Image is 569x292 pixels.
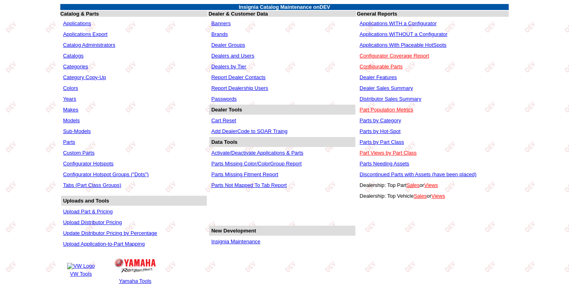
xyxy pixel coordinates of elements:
[63,198,109,204] b: Uploads and Tools
[63,230,157,236] a: Update Distributor Pricing by Percentage
[211,96,237,102] a: Passwords
[63,219,122,225] a: Upload Distributor Pricing
[63,64,88,70] a: Categories
[211,74,266,80] a: Report Dealer Contacts
[63,128,91,134] a: Sub-Models
[60,4,509,10] td: Insignia Catalog Maintenance on
[63,42,115,48] a: Catalog Administrators
[360,96,422,102] a: Distributor Sales Summary
[360,161,409,167] a: Parts Needing Assets
[358,191,508,201] td: Dealership: Top Vehicle or
[211,139,238,145] b: Data Tools
[211,182,287,188] a: Parts Not Mapped To Tab Report
[360,171,477,177] a: Discontinued Parts with Assets (have been placed)
[360,139,404,145] a: Parts by Part Class
[63,117,80,123] a: Models
[211,31,228,37] a: Brands
[360,117,401,123] a: Parts by Category
[208,11,268,17] b: Dealer & Customer Data
[211,64,246,70] a: Dealers by Tier
[406,182,420,188] a: Sales
[360,64,403,70] a: Configurable Parts
[360,74,397,80] a: Dealer Features
[63,182,121,188] a: Tabs (Part Class Groups)
[67,263,95,269] img: VW Logo
[431,193,445,199] a: Views
[211,238,260,244] a: Insignia Maintenance
[63,161,113,167] a: Configurator Hotspots
[211,228,256,234] b: New Development
[211,85,268,91] a: Report Dealership Users
[63,209,113,215] a: Upload Part & Pricing
[211,171,278,177] a: Parts Missing Fitment Report
[67,270,95,277] td: VW Tools
[360,20,437,26] a: Applications WITH a Configurator
[211,161,301,167] a: Parts Missing Color/ColorGroup Report
[115,258,155,272] img: Yamaha Logo
[63,241,145,247] a: Upload Application-to-Part Mapping
[414,193,427,199] a: Sales
[63,150,95,156] a: Custom Parts
[211,128,287,134] a: Add DealerCode to SOAR Traing
[357,11,397,17] b: General Reports
[63,53,83,59] a: Catalogs
[360,128,401,134] a: Parts by Hot-Spot
[211,117,236,123] a: Cart Reset
[63,20,91,26] a: Applications
[211,20,230,26] a: Banners
[360,85,413,91] a: Dealer Sales Summary
[63,96,76,102] a: Years
[360,150,417,156] a: Part Views by Part Class
[66,262,96,278] a: VW Logo VW Tools
[211,53,254,59] a: Dealers and Users
[63,31,107,37] a: Applications Export
[424,182,438,188] a: Views
[113,254,157,285] a: Yamaha Logo Yamaha Tools
[63,139,75,145] a: Parts
[360,31,448,37] a: Applications WITHOUT a Configurator
[360,53,429,59] a: Configurator Coverage Report
[114,278,156,284] td: Yamaha Tools
[358,180,508,190] td: Dealership: Top Part or
[63,171,149,177] a: Configurator Hotspot Groups ("Dots")
[360,42,447,48] a: Applications With Placeable HotSpots
[63,74,106,80] a: Category Copy-Up
[211,42,245,48] a: Dealer Groups
[211,150,303,156] a: Activate/Deactivate Applications & Parts
[60,11,99,17] b: Catalog & Parts
[360,107,413,113] a: Part Population Metrics
[319,4,330,10] span: DEV
[63,107,78,113] a: Makes
[63,85,78,91] a: Colors
[211,107,242,113] b: Dealer Tools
